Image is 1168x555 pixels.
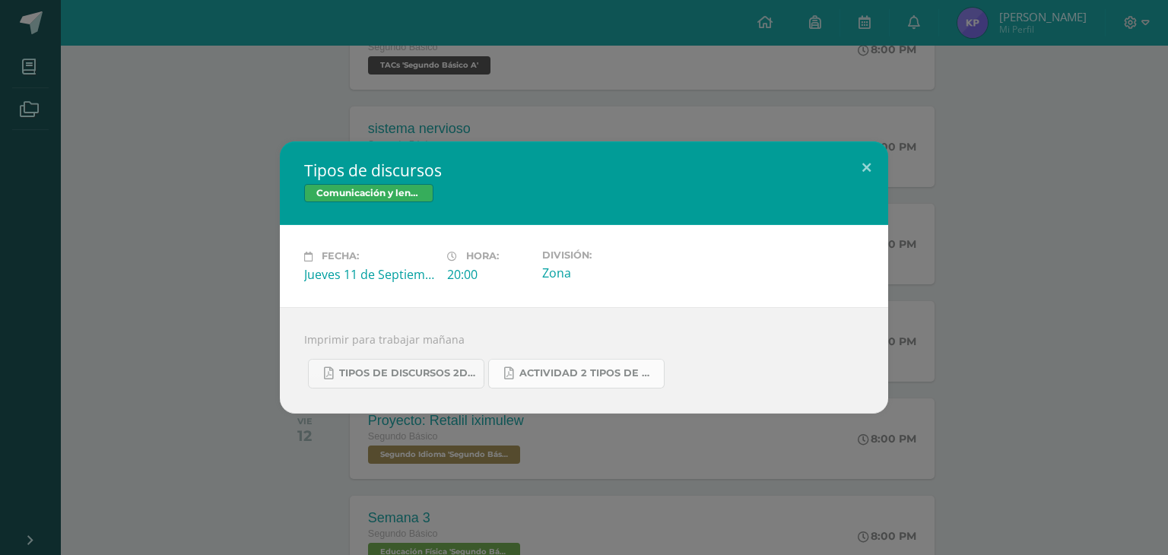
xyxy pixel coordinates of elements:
a: Actividad 2 tipos de discursos.pdf [488,359,665,388]
label: División: [542,249,673,261]
span: Hora: [466,251,499,262]
span: Comunicación y lenguaje [304,184,433,202]
h2: Tipos de discursos [304,160,864,181]
span: Tipos de discursos 2do. Bás..pdf [339,367,476,379]
div: Jueves 11 de Septiembre [304,266,435,283]
span: Fecha: [322,251,359,262]
div: Imprimir para trabajar mañana [280,307,888,414]
div: 20:00 [447,266,530,283]
div: Zona [542,265,673,281]
a: Tipos de discursos 2do. Bás..pdf [308,359,484,388]
span: Actividad 2 tipos de discursos.pdf [519,367,656,379]
button: Close (Esc) [845,141,888,193]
